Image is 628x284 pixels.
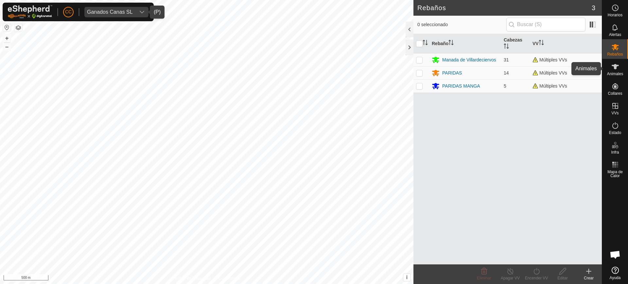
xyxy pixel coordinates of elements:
[608,13,622,17] span: Horarios
[530,34,602,54] th: VV
[610,276,621,280] span: Ayuda
[532,70,567,75] span: Múltiples VVs
[442,83,480,90] div: PARIDAS MANGA
[576,275,602,281] div: Crear
[3,24,11,31] button: Restablecer Mapa
[84,7,135,17] span: Ganados Canas SL
[607,52,623,56] span: Rebaños
[608,92,622,95] span: Collares
[65,8,72,15] span: CC
[442,70,462,76] div: PARIDAS
[477,276,491,280] span: Eliminar
[504,83,506,89] span: 5
[417,4,592,12] h2: Rebaños
[602,264,628,282] a: Ayuda
[504,44,509,50] p-sorticon: Activar para ordenar
[403,274,410,281] button: i
[607,72,623,76] span: Animales
[135,7,148,17] div: dropdown trigger
[417,21,506,28] span: 0 seleccionado
[3,34,11,42] button: +
[532,83,567,89] span: Múltiples VVs
[406,275,408,280] span: i
[497,275,523,281] div: Apagar VV
[549,275,576,281] div: Editar
[592,3,595,13] span: 3
[501,34,530,54] th: Cabezas
[532,57,567,62] span: Múltiples VVs
[506,18,585,31] input: Buscar (S)
[605,245,625,264] a: Chat abierto
[8,5,52,19] img: Logo Gallagher
[448,41,454,46] p-sorticon: Activar para ordenar
[611,111,619,115] span: VVs
[604,170,626,178] span: Mapa de Calor
[539,41,544,46] p-sorticon: Activar para ordenar
[173,276,211,281] a: Política de Privacidad
[609,131,621,135] span: Estado
[429,34,501,54] th: Rebaño
[609,33,621,37] span: Alertas
[504,57,509,62] span: 31
[423,41,428,46] p-sorticon: Activar para ordenar
[442,57,496,63] div: Manada de Villardeciervos
[504,70,509,75] span: 14
[14,24,22,32] button: Capas del Mapa
[523,275,549,281] div: Encender VV
[611,150,619,154] span: Infra
[87,9,133,15] div: Ganados Canas SL
[3,43,11,51] button: –
[218,276,240,281] a: Contáctenos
